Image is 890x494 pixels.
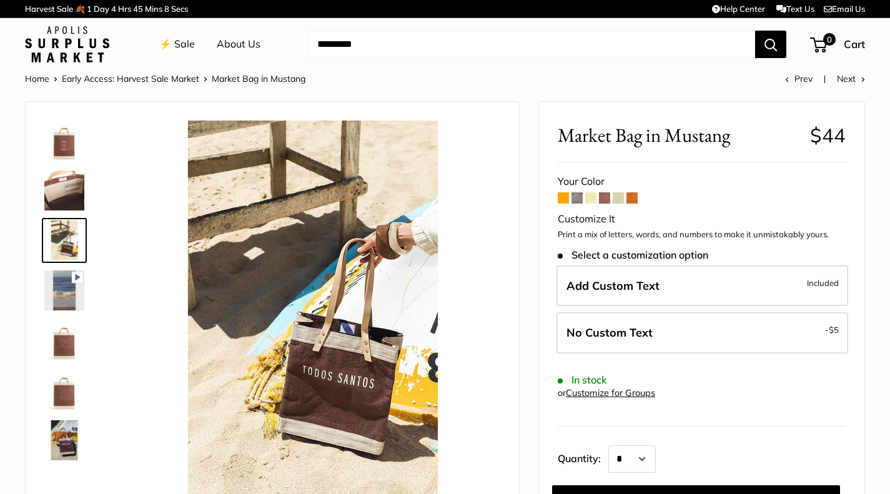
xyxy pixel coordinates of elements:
[44,170,84,210] img: Market Bag in Mustang
[810,123,846,147] span: $44
[556,312,848,353] label: Leave Blank
[94,4,109,14] span: Day
[44,220,84,260] img: Market Bag in Mustang
[25,71,305,87] nav: Breadcrumb
[785,73,813,84] a: Prev
[825,322,839,337] span: -
[811,34,865,54] a: 0 Cart
[25,73,49,84] a: Home
[133,4,143,14] span: 45
[44,121,84,161] img: Market Bag in Mustang
[556,265,848,307] label: Add Custom Text
[42,418,87,463] a: Market Bag in Mustang
[558,210,846,229] div: Customize It
[42,218,87,263] a: Market Bag in Mustang
[42,268,87,313] a: Market Bag in Mustang
[44,320,84,360] img: description_Seal of authenticity printed on the backside of every bag.
[712,4,765,14] a: Help Center
[62,73,199,84] a: Early Access: Harvest Sale Market
[42,368,87,413] a: Market Bag in Mustang
[42,118,87,163] a: Market Bag in Mustang
[566,279,660,293] span: Add Custom Text
[755,31,786,58] button: Search
[558,385,655,402] div: or
[558,229,846,241] p: Print a mix of letters, words, and numbers to make it unmistakably yours.
[87,4,92,14] span: 1
[807,275,839,290] span: Included
[776,4,814,14] a: Text Us
[44,370,84,410] img: Market Bag in Mustang
[558,124,801,147] span: Market Bag in Mustang
[824,4,865,14] a: Email Us
[42,318,87,363] a: description_Seal of authenticity printed on the backside of every bag.
[307,31,755,58] input: Search...
[844,37,865,51] span: Cart
[558,442,608,473] label: Quantity:
[111,4,116,14] span: 4
[25,26,109,62] img: Apolis: Surplus Market
[829,325,839,335] span: $5
[566,387,655,398] a: Customize for Groups
[145,4,162,14] span: Mins
[558,374,607,386] span: In stock
[823,33,836,46] span: 0
[118,4,131,14] span: Hrs
[212,73,305,84] span: Market Bag in Mustang
[164,4,169,14] span: 8
[217,35,260,54] a: About Us
[558,172,846,191] div: Your Color
[171,4,188,14] span: Secs
[558,249,708,261] span: Select a customization option
[159,35,195,54] a: ⚡️ Sale
[837,73,865,84] a: Next
[42,168,87,213] a: Market Bag in Mustang
[566,325,653,340] span: No Custom Text
[44,420,84,460] img: Market Bag in Mustang
[44,270,84,310] img: Market Bag in Mustang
